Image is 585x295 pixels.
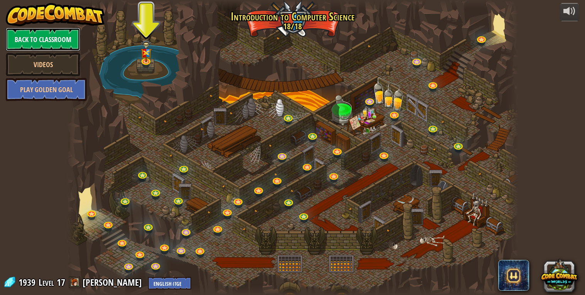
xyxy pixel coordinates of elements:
[83,276,144,288] a: [PERSON_NAME]
[6,28,80,51] a: Back to Classroom
[6,53,80,76] a: Videos
[6,3,105,26] img: CodeCombat - Learn how to code by playing a game
[57,276,65,288] span: 17
[19,276,38,288] span: 1939
[560,3,579,21] button: Adjust volume
[39,276,54,289] span: Level
[6,78,87,101] a: Play Golden Goal
[140,40,152,62] img: level-banner-multiplayer.png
